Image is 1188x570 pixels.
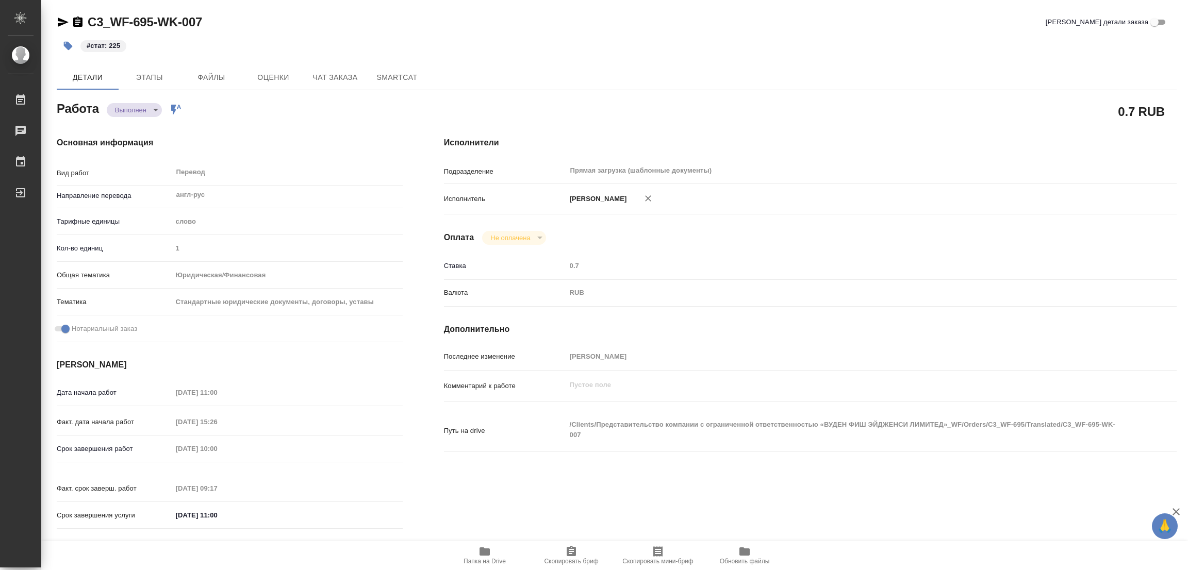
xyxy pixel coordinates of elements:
[57,168,172,178] p: Вид работ
[701,541,788,570] button: Обновить файлы
[57,98,99,117] h2: Работа
[528,541,615,570] button: Скопировать бриф
[172,266,403,284] div: Юридическая/Финансовая
[1118,103,1165,120] h2: 0.7 RUB
[172,385,262,400] input: Пустое поле
[57,35,79,57] button: Добавить тэг
[187,71,236,84] span: Файлы
[444,351,566,362] p: Последнее изменение
[487,233,533,242] button: Не оплачена
[444,288,566,298] p: Валюта
[637,187,659,210] button: Удалить исполнителя
[444,323,1177,336] h4: Дополнительно
[63,71,112,84] span: Детали
[464,558,506,565] span: Папка на Drive
[444,426,566,436] p: Путь на drive
[172,441,262,456] input: Пустое поле
[1046,17,1148,27] span: [PERSON_NAME] детали заказа
[172,213,403,230] div: слово
[444,261,566,271] p: Ставка
[444,381,566,391] p: Комментарий к работе
[544,558,598,565] span: Скопировать бриф
[57,444,172,454] p: Срок завершения работ
[566,194,627,204] p: [PERSON_NAME]
[1156,515,1174,537] span: 🙏
[112,106,150,114] button: Выполнен
[249,71,298,84] span: Оценки
[615,541,701,570] button: Скопировать мини-бриф
[57,297,172,307] p: Тематика
[107,103,162,117] div: Выполнен
[566,258,1116,273] input: Пустое поле
[57,510,172,521] p: Срок завершения услуги
[172,481,262,496] input: Пустое поле
[87,41,120,51] p: #стат: 225
[72,324,137,334] span: Нотариальный заказ
[172,241,403,256] input: Пустое поле
[441,541,528,570] button: Папка на Drive
[482,231,546,245] div: Выполнен
[57,270,172,280] p: Общая тематика
[57,137,403,149] h4: Основная информация
[172,293,403,311] div: Стандартные юридические документы, договоры, уставы
[57,417,172,427] p: Факт. дата начала работ
[566,349,1116,364] input: Пустое поле
[57,388,172,398] p: Дата начала работ
[88,15,202,29] a: C3_WF-695-WK-007
[72,16,84,28] button: Скопировать ссылку
[372,71,422,84] span: SmartCat
[57,483,172,494] p: Факт. срок заверш. работ
[720,558,770,565] span: Обновить файлы
[57,243,172,254] p: Кол-во единиц
[57,16,69,28] button: Скопировать ссылку для ЯМессенджера
[566,416,1116,444] textarea: /Clients/Представительство компании с ограниченной ответственностью «ВУДЕН ФИШ ЭЙДЖЕНСИ ЛИМИТЕД»_...
[57,359,403,371] h4: [PERSON_NAME]
[444,194,566,204] p: Исполнитель
[172,508,262,523] input: ✎ Введи что-нибудь
[172,414,262,429] input: Пустое поле
[310,71,360,84] span: Чат заказа
[444,166,566,177] p: Подразделение
[57,191,172,201] p: Направление перевода
[444,231,474,244] h4: Оплата
[1152,513,1178,539] button: 🙏
[125,71,174,84] span: Этапы
[444,137,1177,149] h4: Исполнители
[566,284,1116,301] div: RUB
[622,558,693,565] span: Скопировать мини-бриф
[57,216,172,227] p: Тарифные единицы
